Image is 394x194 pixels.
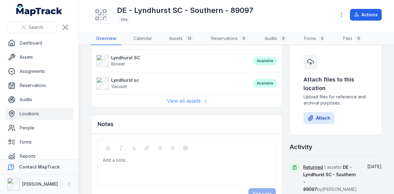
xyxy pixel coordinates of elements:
[98,120,114,129] h3: Notes
[167,97,207,105] a: View all assets
[260,32,292,45] a: Audits0
[5,37,74,49] a: Dashboard
[253,57,277,65] div: Available
[5,150,74,162] a: Reports
[111,61,125,66] span: Blower
[303,164,323,170] a: Returned
[355,35,362,42] div: 0
[5,122,74,134] a: People
[206,32,252,45] a: Reservations0
[19,164,60,169] strong: Contact MapTrack
[29,24,43,30] span: Search
[299,32,331,45] a: Forms0
[111,55,140,61] strong: Lyndhurst SC
[279,35,287,42] div: 0
[185,35,194,42] div: 12
[16,4,62,16] a: MapTrack
[117,15,131,24] div: Site
[304,75,368,93] h3: Attach files to this location
[96,77,247,89] a: Lyndhurst scVacuum
[5,79,74,92] a: Reservations
[319,35,326,42] div: 0
[338,32,367,45] a: Files0
[91,32,121,45] a: Overview
[253,79,277,88] div: Available
[290,143,312,151] h2: Activity
[117,6,253,15] h1: DE - Lyndhurst SC - Southern - 89097
[303,164,357,192] span: 1 asset to by [PERSON_NAME]
[5,136,74,148] a: Forms
[240,35,247,42] div: 0
[5,65,74,77] a: Assignments
[5,51,74,63] a: Assets
[367,164,382,169] span: [DATE]
[5,108,74,120] a: Locations
[367,164,382,169] time: 8/14/2025, 2:55:19 PM
[164,32,199,45] a: Assets12
[5,93,74,106] a: Audits
[350,9,382,21] button: Actions
[96,55,247,67] a: Lyndhurst SCBlower
[7,22,57,33] button: Search
[22,181,58,187] strong: [PERSON_NAME]
[129,32,157,45] a: Calendar
[111,84,127,89] span: Vacuum
[304,94,368,106] span: Upload files for reference and archival purposes.
[304,112,334,124] button: Attach
[111,77,139,83] strong: Lyndhurst sc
